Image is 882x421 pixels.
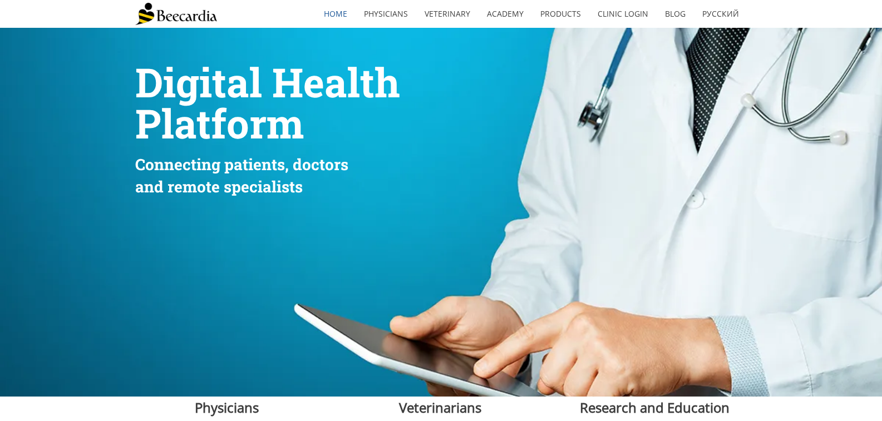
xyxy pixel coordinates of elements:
[135,176,303,197] span: and remote specialists
[135,154,348,175] span: Connecting patients, doctors
[416,1,479,27] a: Veterinary
[135,97,304,150] span: Platform
[589,1,657,27] a: Clinic Login
[479,1,532,27] a: Academy
[135,3,217,25] img: Beecardia
[657,1,694,27] a: Blog
[532,1,589,27] a: Products
[694,1,747,27] a: Русский
[580,398,730,417] span: Research and Education
[316,1,356,27] a: home
[356,1,416,27] a: Physicians
[399,398,481,417] span: Veterinarians
[195,398,259,417] span: Physicians
[135,56,400,108] span: Digital Health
